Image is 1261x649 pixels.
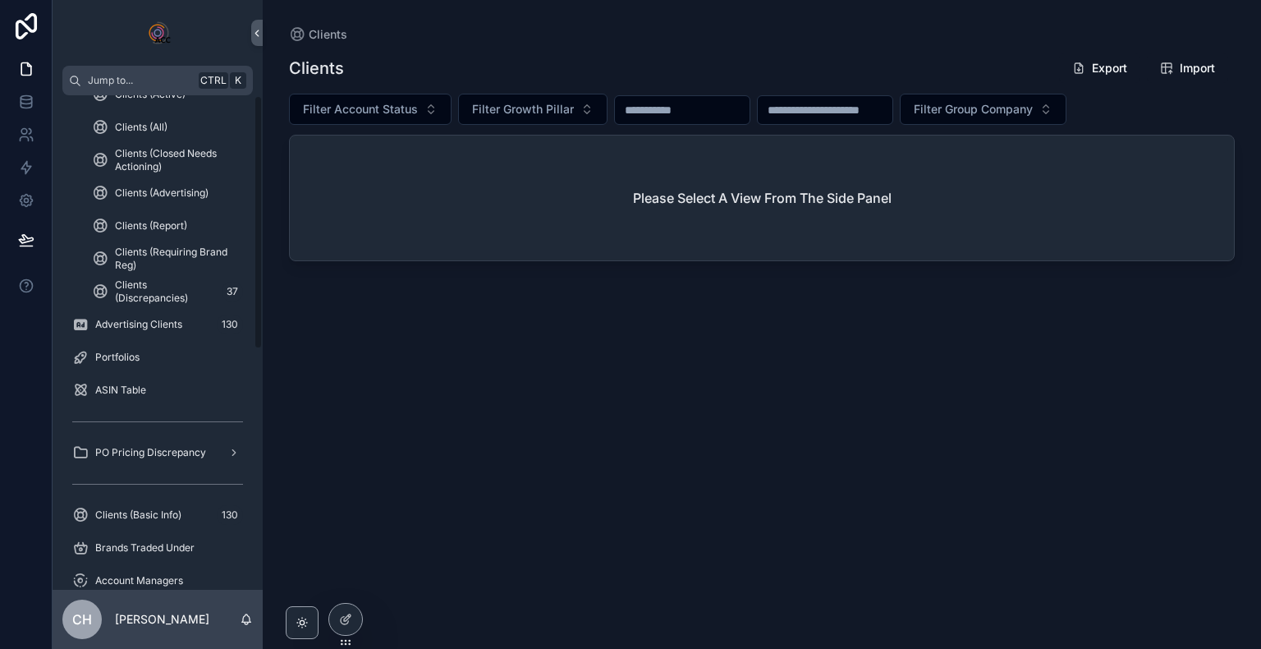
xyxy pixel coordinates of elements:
[633,188,892,208] h2: Please Select A View From The Side Panel
[115,611,209,628] p: [PERSON_NAME]
[53,95,263,590] div: scrollable content
[82,211,253,241] a: Clients (Report)
[115,186,209,200] span: Clients (Advertising)
[82,277,253,306] a: Clients (Discrepancies)37
[1147,53,1228,83] button: Import
[232,74,245,87] span: K
[72,610,92,629] span: CH
[62,438,253,467] a: PO Pricing Discrepancy
[914,101,1033,117] span: Filter Group Company
[309,26,347,43] span: Clients
[82,145,253,175] a: Clients (Closed Needs Actioning)
[289,26,347,43] a: Clients
[62,533,253,563] a: Brands Traded Under
[82,113,253,142] a: Clients (All)
[289,94,452,125] button: Select Button
[62,310,253,339] a: Advertising Clients130
[62,566,253,596] a: Account Managers
[62,375,253,405] a: ASIN Table
[95,541,195,555] span: Brands Traded Under
[62,500,253,530] a: Clients (Basic Info)130
[222,282,243,301] div: 37
[458,94,608,125] button: Select Button
[62,66,253,95] button: Jump to...CtrlK
[900,94,1066,125] button: Select Button
[199,72,228,89] span: Ctrl
[95,351,140,364] span: Portfolios
[95,446,206,459] span: PO Pricing Discrepancy
[62,343,253,372] a: Portfolios
[82,244,253,274] a: Clients (Requiring Brand Reg)
[217,505,243,525] div: 130
[95,509,181,522] span: Clients (Basic Info)
[95,318,182,331] span: Advertising Clients
[217,315,243,334] div: 130
[95,384,146,397] span: ASIN Table
[88,74,192,87] span: Jump to...
[144,20,171,46] img: App logo
[115,246,236,272] span: Clients (Requiring Brand Reg)
[289,57,344,80] h1: Clients
[115,219,187,232] span: Clients (Report)
[115,121,167,134] span: Clients (All)
[95,574,183,587] span: Account Managers
[1180,60,1215,76] span: Import
[82,178,253,208] a: Clients (Advertising)
[115,147,236,173] span: Clients (Closed Needs Actioning)
[115,278,215,305] span: Clients (Discrepancies)
[1059,53,1140,83] button: Export
[472,101,574,117] span: Filter Growth Pillar
[303,101,418,117] span: Filter Account Status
